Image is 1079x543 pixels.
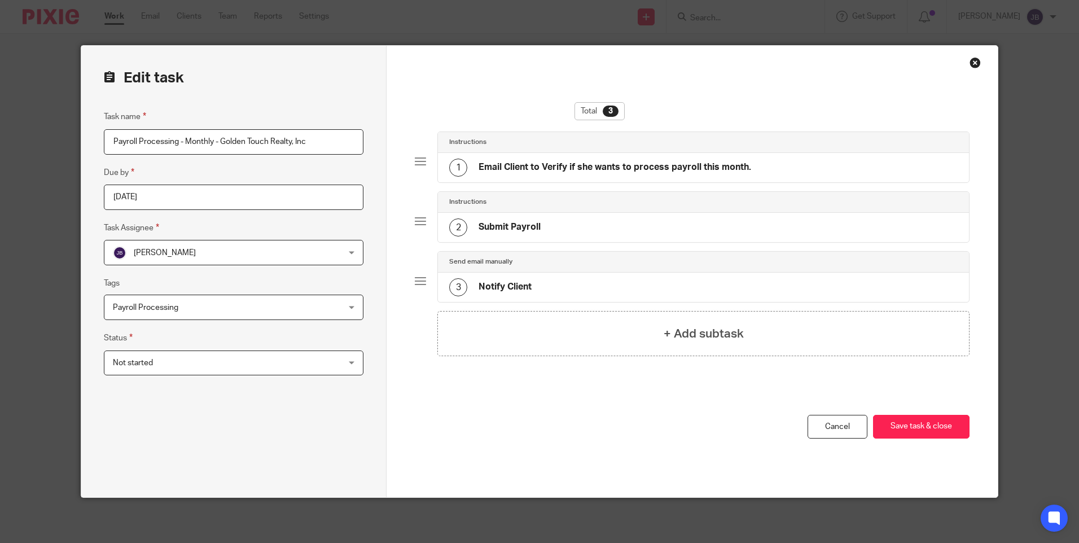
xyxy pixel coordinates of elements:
label: Tags [104,278,120,289]
div: 1 [449,159,467,177]
label: Status [104,331,133,344]
div: Close this dialog window [970,57,981,68]
label: Task Assignee [104,221,159,234]
label: Due by [104,166,134,179]
span: Payroll Processing [113,304,178,312]
div: 3 [449,278,467,296]
span: Not started [113,359,153,367]
span: [PERSON_NAME] [134,249,196,257]
h4: Notify Client [479,281,532,293]
h4: Email Client to Verify if she wants to process payroll this month. [479,161,751,173]
div: 3 [603,106,619,117]
a: Cancel [808,415,867,439]
h4: Instructions [449,198,486,207]
h4: Instructions [449,138,486,147]
h2: Edit task [104,68,363,87]
input: Pick a date [104,185,363,210]
h4: Send email manually [449,257,512,266]
h4: + Add subtask [664,325,744,343]
button: Save task & close [873,415,970,439]
div: 2 [449,218,467,237]
label: Task name [104,110,146,123]
div: Total [574,102,625,120]
img: svg%3E [113,246,126,260]
h4: Submit Payroll [479,221,541,233]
